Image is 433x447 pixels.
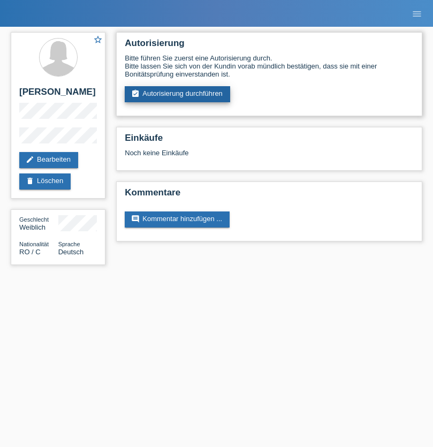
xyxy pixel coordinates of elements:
[26,155,34,164] i: edit
[125,133,414,149] h2: Einkäufe
[26,177,34,185] i: delete
[125,187,414,203] h2: Kommentare
[19,215,58,231] div: Weiblich
[19,152,78,168] a: editBearbeiten
[131,215,140,223] i: comment
[125,54,414,78] div: Bitte führen Sie zuerst eine Autorisierung durch. Bitte lassen Sie sich von der Kundin vorab münd...
[93,35,103,44] i: star_border
[131,89,140,98] i: assignment_turned_in
[125,149,414,165] div: Noch keine Einkäufe
[93,35,103,46] a: star_border
[19,241,49,247] span: Nationalität
[406,10,428,17] a: menu
[125,211,230,228] a: commentKommentar hinzufügen ...
[19,173,71,190] a: deleteLöschen
[58,241,80,247] span: Sprache
[125,86,230,102] a: assignment_turned_inAutorisierung durchführen
[19,216,49,223] span: Geschlecht
[125,38,414,54] h2: Autorisierung
[58,248,84,256] span: Deutsch
[19,87,97,103] h2: [PERSON_NAME]
[19,248,41,256] span: Rumänien / C / 01.04.2021
[412,9,422,19] i: menu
